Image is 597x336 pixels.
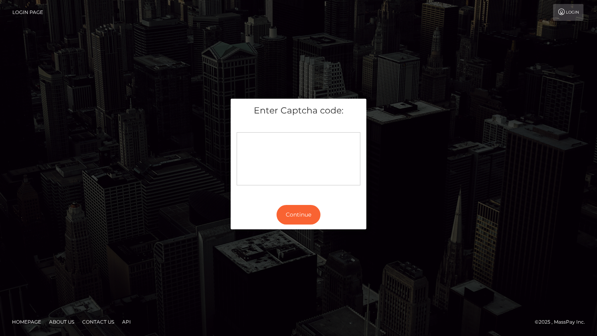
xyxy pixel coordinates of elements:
[79,316,117,328] a: Contact Us
[237,132,360,185] div: Captcha widget loading...
[119,316,134,328] a: API
[46,316,77,328] a: About Us
[277,205,320,225] button: Continue
[535,318,591,326] div: © 2025 , MassPay Inc.
[12,4,43,21] a: Login Page
[553,4,583,21] a: Login
[237,105,360,117] h5: Enter Captcha code:
[9,316,44,328] a: Homepage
